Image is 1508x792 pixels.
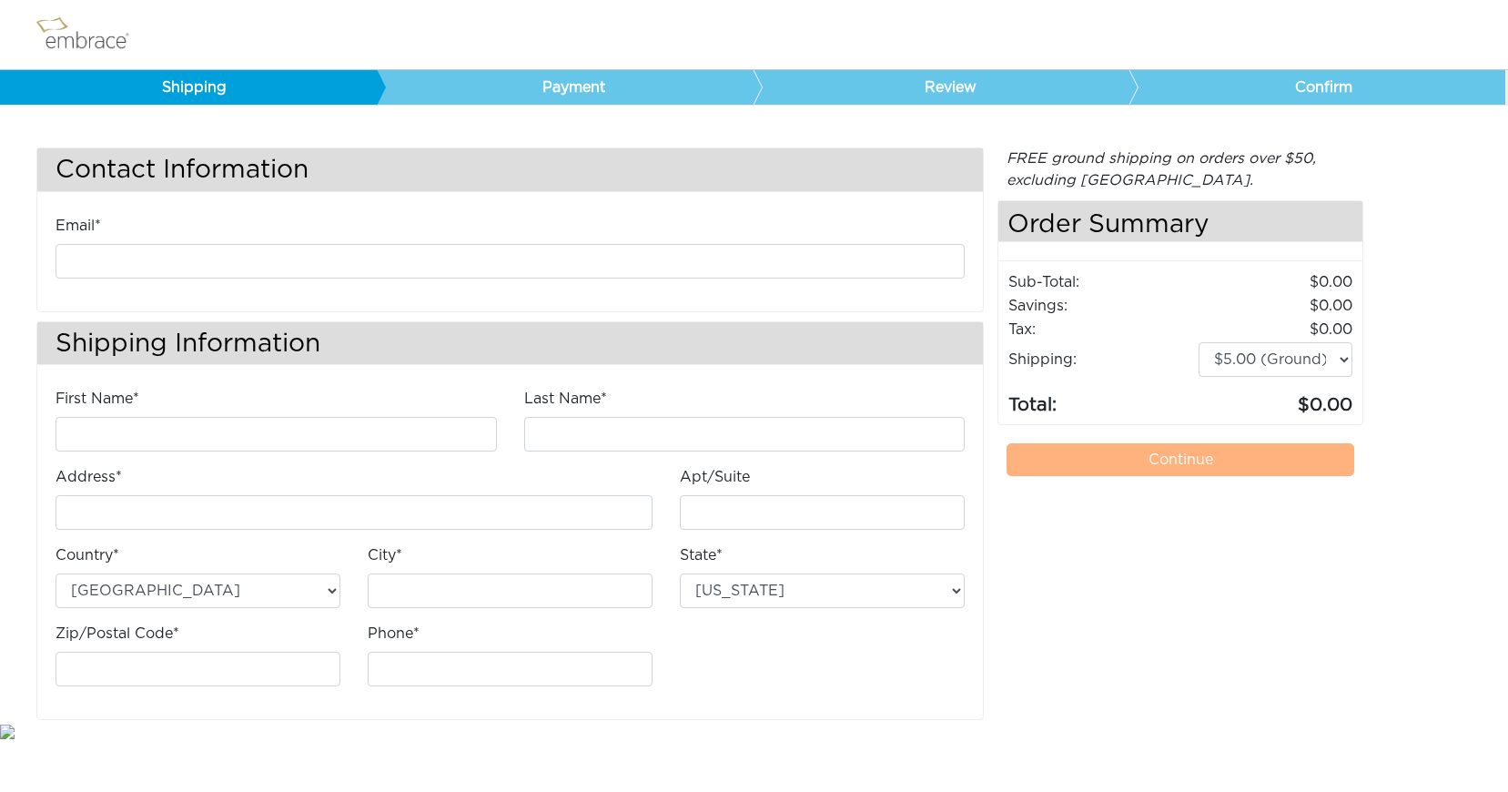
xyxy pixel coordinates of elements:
td: 0.00 [1198,294,1353,318]
td: Tax: [1007,318,1198,341]
a: Payment [376,70,753,105]
td: 0.00 [1198,318,1353,341]
label: Last Name* [524,388,607,410]
h4: Order Summary [998,201,1362,242]
td: Savings : [1007,294,1198,318]
label: First Name* [56,388,139,410]
h3: Shipping Information [37,322,983,365]
td: 0.00 [1198,378,1353,420]
label: Address* [56,466,122,488]
label: Zip/Postal Code* [56,623,179,645]
img: logo.png [32,12,150,57]
label: Email* [56,215,101,237]
td: Total: [1007,378,1198,420]
label: City* [368,544,402,566]
a: Continue [1007,443,1354,476]
td: Sub-Total: [1007,270,1198,294]
label: Country* [56,544,119,566]
label: State* [680,544,723,566]
a: Confirm [1128,70,1505,105]
h3: Contact Information [37,148,983,191]
td: 0.00 [1198,270,1353,294]
div: FREE ground shipping on orders over $50, excluding [GEOGRAPHIC_DATA]. [997,147,1363,191]
td: Shipping: [1007,341,1198,378]
a: Review [753,70,1129,105]
label: Apt/Suite [680,466,750,488]
label: Phone* [368,623,420,645]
